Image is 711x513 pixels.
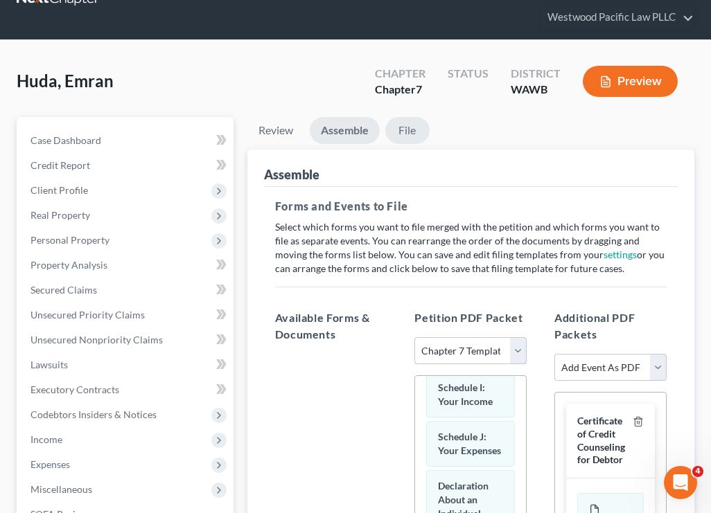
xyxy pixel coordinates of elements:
[30,483,92,495] span: Miscellaneous
[17,71,114,91] span: Huda, Emran
[30,408,157,420] span: Codebtors Insiders & Notices
[416,82,422,96] span: 7
[30,309,145,321] span: Unsecured Priority Claims
[19,128,234,153] a: Case Dashboard
[30,209,90,221] span: Real Property
[448,66,489,82] div: Status
[310,117,380,144] a: Assemble
[375,82,425,98] div: Chapter
[30,259,107,271] span: Property Analysis
[275,198,667,215] h5: Forms and Events to File
[19,377,234,402] a: Executory Contracts
[19,303,234,327] a: Unsecured Priority Claims
[664,466,697,499] iframe: Intercom live chat
[30,458,70,470] span: Expenses
[19,253,234,278] a: Property Analysis
[30,234,109,246] span: Personal Property
[30,159,90,171] span: Credit Report
[375,66,425,82] div: Chapter
[19,278,234,303] a: Secured Claims
[30,384,119,395] span: Executory Contracts
[30,284,97,296] span: Secured Claims
[511,82,561,98] div: WAWB
[30,359,68,370] span: Lawsuits
[577,415,625,465] span: Certificate of Credit Counseling for Debtor
[511,66,561,82] div: District
[385,117,430,144] a: File
[247,117,304,144] a: Review
[30,334,163,345] span: Unsecured Nonpriority Claims
[275,220,667,276] p: Select which forms you want to file merged with the petition and which forms you want to file as ...
[604,249,637,260] a: settings
[264,166,319,183] div: Assemble
[414,311,523,324] span: Petition PDF Packet
[30,184,88,196] span: Client Profile
[583,66,678,97] button: Preview
[19,327,234,352] a: Unsecured Nonpriority Claims
[438,381,493,407] span: Schedule I: Your Income
[541,5,694,30] a: Westwood Pacific Law PLLC
[275,309,387,343] h5: Available Forms & Documents
[19,352,234,377] a: Lawsuits
[438,431,501,456] span: Schedule J: Your Expenses
[30,134,101,146] span: Case Dashboard
[692,466,703,477] span: 4
[30,433,62,445] span: Income
[19,153,234,178] a: Credit Report
[554,309,667,343] h5: Additional PDF Packets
